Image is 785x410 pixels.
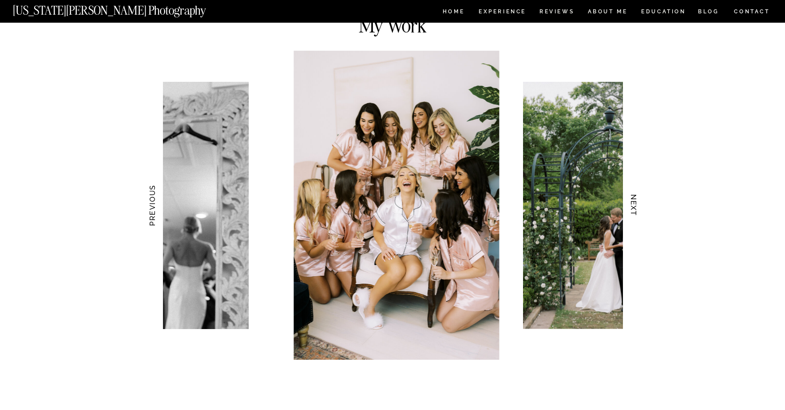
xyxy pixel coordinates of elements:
a: BLOG [698,9,719,16]
a: REVIEWS [539,9,573,16]
a: Experience [479,9,525,16]
h2: My Work [327,16,458,31]
a: [US_STATE][PERSON_NAME] Photography [13,4,236,12]
a: HOME [441,9,466,16]
a: ABOUT ME [587,9,628,16]
a: CONTACT [733,7,770,16]
a: EDUCATION [640,9,687,16]
h3: NEXT [629,177,638,233]
h3: PREVIOUS [147,177,157,233]
h2: VIEW [371,2,414,12]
